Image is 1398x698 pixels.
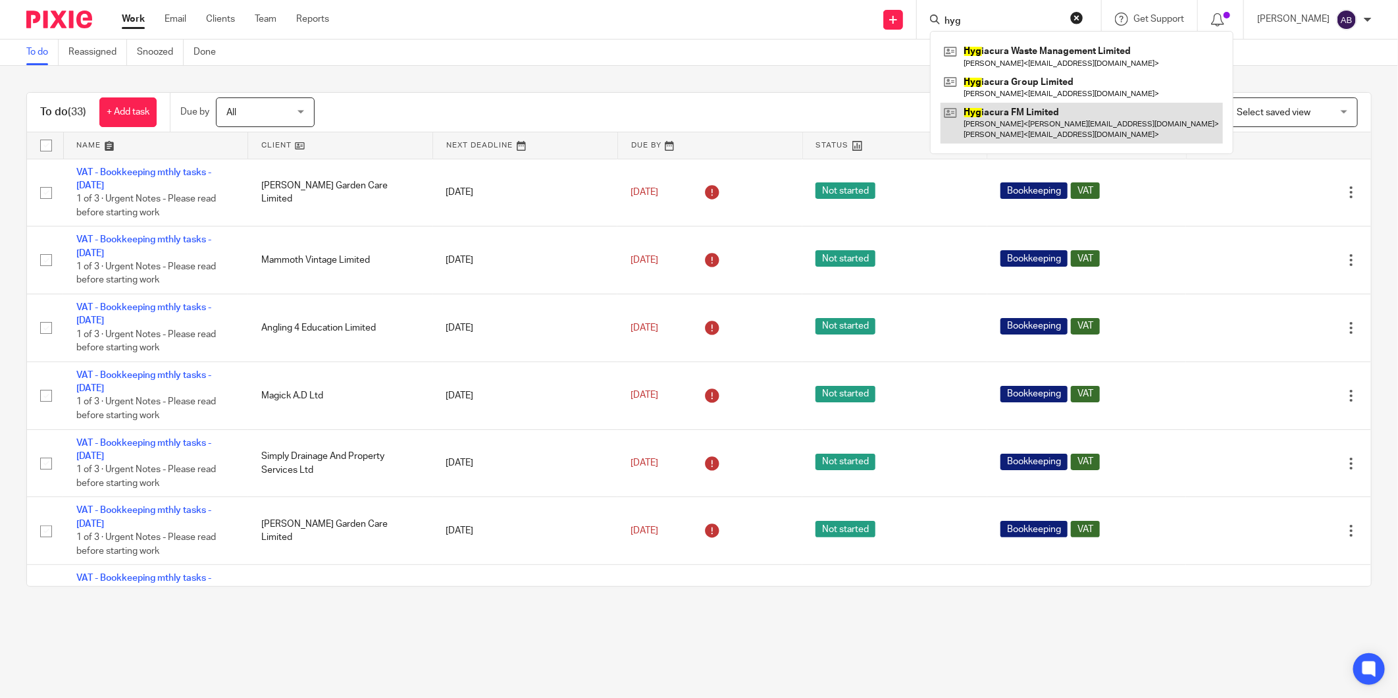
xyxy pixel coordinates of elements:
td: [PERSON_NAME] [248,565,433,633]
td: [DATE] [433,294,618,362]
span: Bookkeeping [1000,454,1068,470]
span: [DATE] [631,391,658,400]
span: 1 of 3 · Urgent Notes - Please read before starting work [76,398,216,421]
a: VAT - Bookkeeping mthly tasks - [DATE] [76,168,211,190]
span: [DATE] [631,458,658,468]
span: VAT [1071,182,1100,199]
span: 1 of 3 · Urgent Notes - Please read before starting work [76,262,216,285]
span: Bookkeeping [1000,386,1068,402]
span: Get Support [1133,14,1184,24]
span: Bookkeeping [1000,250,1068,267]
a: To do [26,40,59,65]
a: VAT - Bookkeeping mthly tasks - [DATE] [76,371,211,393]
td: [PERSON_NAME] Garden Care Limited [248,497,433,565]
a: + Add task [99,97,157,127]
td: Angling 4 Education Limited [248,294,433,362]
td: [DATE] [433,362,618,429]
span: [DATE] [631,323,658,333]
a: Email [165,13,186,26]
td: [DATE] [433,429,618,497]
a: VAT - Bookkeeping mthly tasks - [DATE] [76,235,211,257]
a: VAT - Bookkeeping mthly tasks - [DATE] [76,574,211,596]
a: VAT - Bookkeeping mthly tasks - [DATE] [76,439,211,461]
td: [DATE] [433,497,618,565]
td: [DATE] [433,565,618,633]
button: Clear [1070,11,1083,24]
span: [DATE] [631,188,658,197]
a: VAT - Bookkeeping mthly tasks - [DATE] [76,303,211,325]
span: 1 of 3 · Urgent Notes - Please read before starting work [76,194,216,217]
span: 1 of 3 · Urgent Notes - Please read before starting work [76,330,216,353]
span: All [226,108,236,117]
td: Magick A.D Ltd [248,362,433,429]
td: [DATE] [433,159,618,227]
span: Not started [815,386,875,402]
span: Bookkeeping [1000,182,1068,199]
span: VAT [1071,386,1100,402]
span: Bookkeeping [1000,521,1068,537]
h1: To do [40,105,86,119]
p: [PERSON_NAME] [1257,13,1330,26]
td: Mammoth Vintage Limited [248,227,433,294]
a: Snoozed [137,40,184,65]
span: Not started [815,318,875,335]
a: Team [255,13,276,26]
span: Not started [815,250,875,267]
a: VAT - Bookkeeping mthly tasks - [DATE] [76,506,211,528]
a: Reports [296,13,329,26]
span: 1 of 3 · Urgent Notes - Please read before starting work [76,533,216,556]
img: svg%3E [1336,9,1357,30]
span: VAT [1071,318,1100,335]
span: [DATE] [631,255,658,265]
a: Work [122,13,145,26]
a: Done [194,40,226,65]
span: Select saved view [1237,108,1310,117]
span: VAT [1071,454,1100,470]
img: Pixie [26,11,92,28]
a: Reassigned [68,40,127,65]
input: Search [943,16,1062,28]
span: Not started [815,454,875,470]
span: [DATE] [631,526,658,535]
span: Bookkeeping [1000,318,1068,335]
a: Clients [206,13,235,26]
span: Not started [815,521,875,537]
span: 1 of 3 · Urgent Notes - Please read before starting work [76,466,216,489]
td: Simply Drainage And Property Services Ltd [248,429,433,497]
span: Not started [815,182,875,199]
span: VAT [1071,250,1100,267]
td: [DATE] [433,227,618,294]
p: Due by [180,105,209,119]
td: [PERSON_NAME] Garden Care Limited [248,159,433,227]
span: VAT [1071,521,1100,537]
span: (33) [68,107,86,117]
